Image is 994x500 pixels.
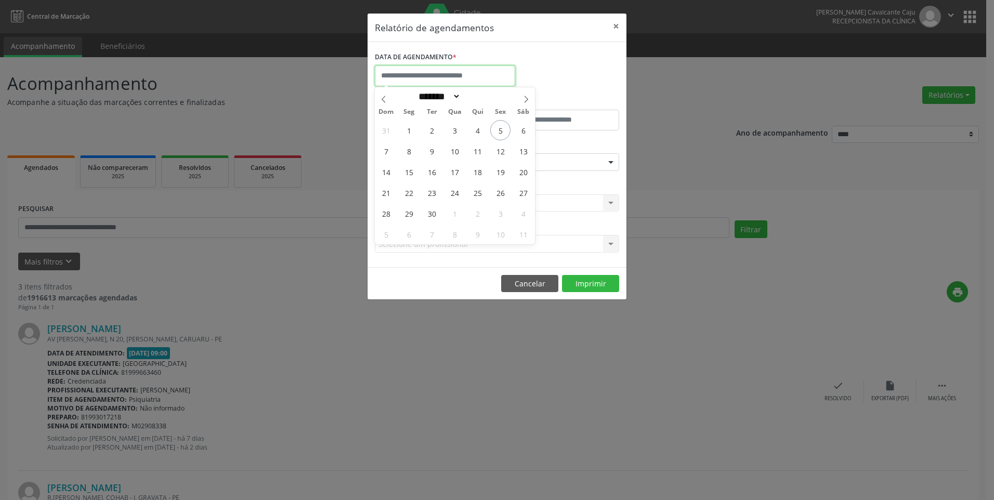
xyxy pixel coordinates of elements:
[500,94,619,110] label: ATÉ
[490,203,511,223] span: Outubro 3, 2025
[444,162,465,182] span: Setembro 17, 2025
[513,141,533,161] span: Setembro 13, 2025
[399,120,419,140] span: Setembro 1, 2025
[467,162,488,182] span: Setembro 18, 2025
[376,182,396,203] span: Setembro 21, 2025
[513,224,533,244] span: Outubro 11, 2025
[501,275,558,293] button: Cancelar
[398,109,421,115] span: Seg
[562,275,619,293] button: Imprimir
[489,109,512,115] span: Sex
[422,162,442,182] span: Setembro 16, 2025
[606,14,626,39] button: Close
[467,203,488,223] span: Outubro 2, 2025
[467,141,488,161] span: Setembro 11, 2025
[422,120,442,140] span: Setembro 2, 2025
[513,203,533,223] span: Outubro 4, 2025
[376,224,396,244] span: Outubro 5, 2025
[376,120,396,140] span: Agosto 31, 2025
[513,182,533,203] span: Setembro 27, 2025
[421,109,443,115] span: Ter
[490,162,511,182] span: Setembro 19, 2025
[466,109,489,115] span: Qui
[444,203,465,223] span: Outubro 1, 2025
[512,109,535,115] span: Sáb
[399,141,419,161] span: Setembro 8, 2025
[467,120,488,140] span: Setembro 4, 2025
[443,109,466,115] span: Qua
[513,162,533,182] span: Setembro 20, 2025
[444,224,465,244] span: Outubro 8, 2025
[415,91,461,102] select: Month
[375,21,494,34] h5: Relatório de agendamentos
[422,203,442,223] span: Setembro 30, 2025
[376,162,396,182] span: Setembro 14, 2025
[444,182,465,203] span: Setembro 24, 2025
[399,224,419,244] span: Outubro 6, 2025
[375,49,456,65] label: DATA DE AGENDAMENTO
[376,141,396,161] span: Setembro 7, 2025
[422,141,442,161] span: Setembro 9, 2025
[399,162,419,182] span: Setembro 15, 2025
[399,182,419,203] span: Setembro 22, 2025
[490,120,511,140] span: Setembro 5, 2025
[444,120,465,140] span: Setembro 3, 2025
[513,120,533,140] span: Setembro 6, 2025
[490,141,511,161] span: Setembro 12, 2025
[467,224,488,244] span: Outubro 9, 2025
[376,203,396,223] span: Setembro 28, 2025
[375,109,398,115] span: Dom
[490,224,511,244] span: Outubro 10, 2025
[444,141,465,161] span: Setembro 10, 2025
[490,182,511,203] span: Setembro 26, 2025
[467,182,488,203] span: Setembro 25, 2025
[461,91,495,102] input: Year
[422,224,442,244] span: Outubro 7, 2025
[422,182,442,203] span: Setembro 23, 2025
[399,203,419,223] span: Setembro 29, 2025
